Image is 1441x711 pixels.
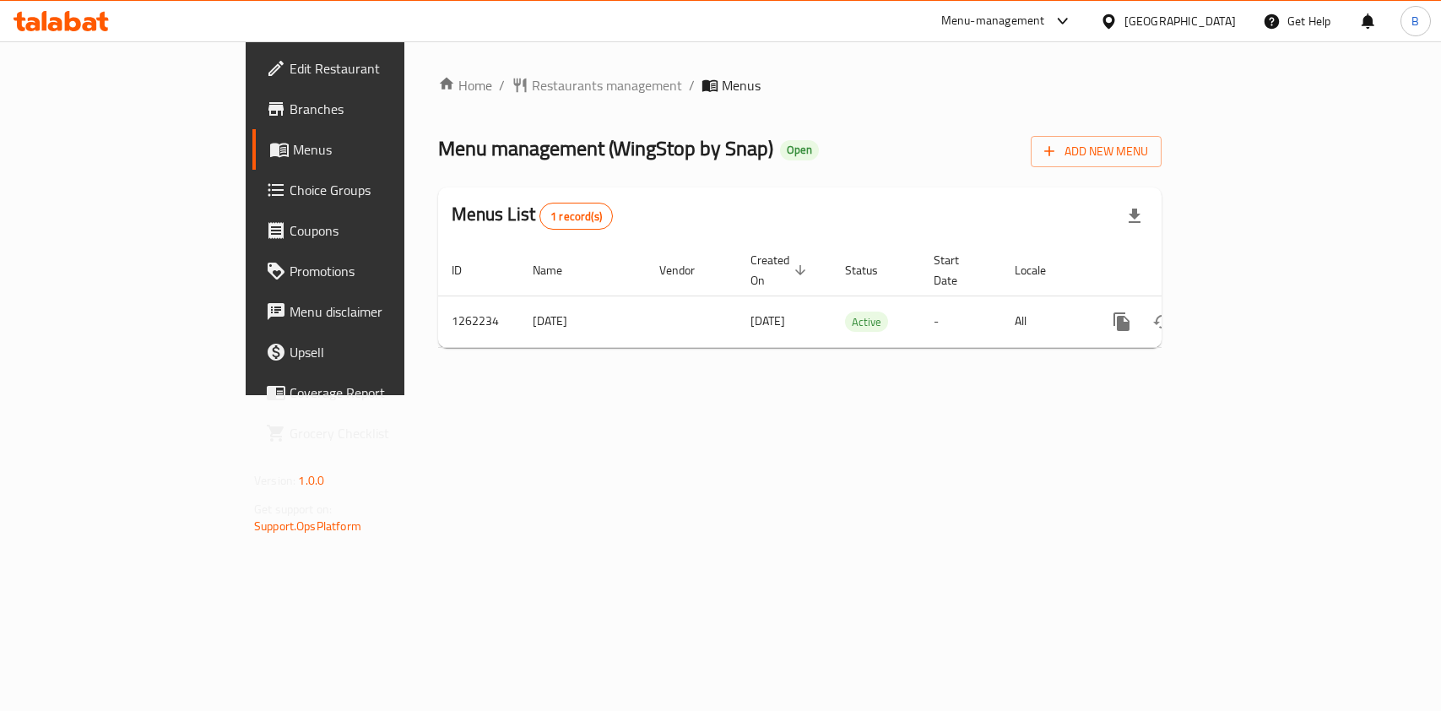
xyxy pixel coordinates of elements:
[452,202,613,230] h2: Menus List
[519,296,646,347] td: [DATE]
[252,332,486,372] a: Upsell
[780,143,819,157] span: Open
[659,260,717,280] span: Vendor
[941,11,1045,31] div: Menu-management
[1088,245,1277,296] th: Actions
[1015,260,1068,280] span: Locale
[1114,196,1155,236] div: Export file
[533,260,584,280] span: Name
[845,260,900,280] span: Status
[1411,12,1419,30] span: B
[290,301,473,322] span: Menu disclaimer
[290,423,473,443] span: Grocery Checklist
[1102,301,1142,342] button: more
[290,58,473,79] span: Edit Restaurant
[254,469,295,491] span: Version:
[252,372,486,413] a: Coverage Report
[1124,12,1236,30] div: [GEOGRAPHIC_DATA]
[1044,141,1148,162] span: Add New Menu
[438,245,1277,348] table: enhanced table
[512,75,682,95] a: Restaurants management
[689,75,695,95] li: /
[298,469,324,491] span: 1.0.0
[252,413,486,453] a: Grocery Checklist
[252,89,486,129] a: Branches
[438,129,773,167] span: Menu management ( WingStop by Snap )
[290,220,473,241] span: Coupons
[780,140,819,160] div: Open
[252,251,486,291] a: Promotions
[920,296,1001,347] td: -
[452,260,484,280] span: ID
[845,312,888,332] span: Active
[254,498,332,520] span: Get support on:
[750,310,785,332] span: [DATE]
[438,75,1162,95] nav: breadcrumb
[934,250,981,290] span: Start Date
[532,75,682,95] span: Restaurants management
[252,48,486,89] a: Edit Restaurant
[1031,136,1162,167] button: Add New Menu
[290,383,473,403] span: Coverage Report
[539,203,613,230] div: Total records count
[254,515,361,537] a: Support.OpsPlatform
[750,250,811,290] span: Created On
[293,139,473,160] span: Menus
[252,129,486,170] a: Menus
[252,210,486,251] a: Coupons
[290,342,473,362] span: Upsell
[722,75,761,95] span: Menus
[252,170,486,210] a: Choice Groups
[290,99,473,119] span: Branches
[290,261,473,281] span: Promotions
[540,209,612,225] span: 1 record(s)
[1142,301,1183,342] button: Change Status
[1001,296,1088,347] td: All
[252,291,486,332] a: Menu disclaimer
[499,75,505,95] li: /
[290,180,473,200] span: Choice Groups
